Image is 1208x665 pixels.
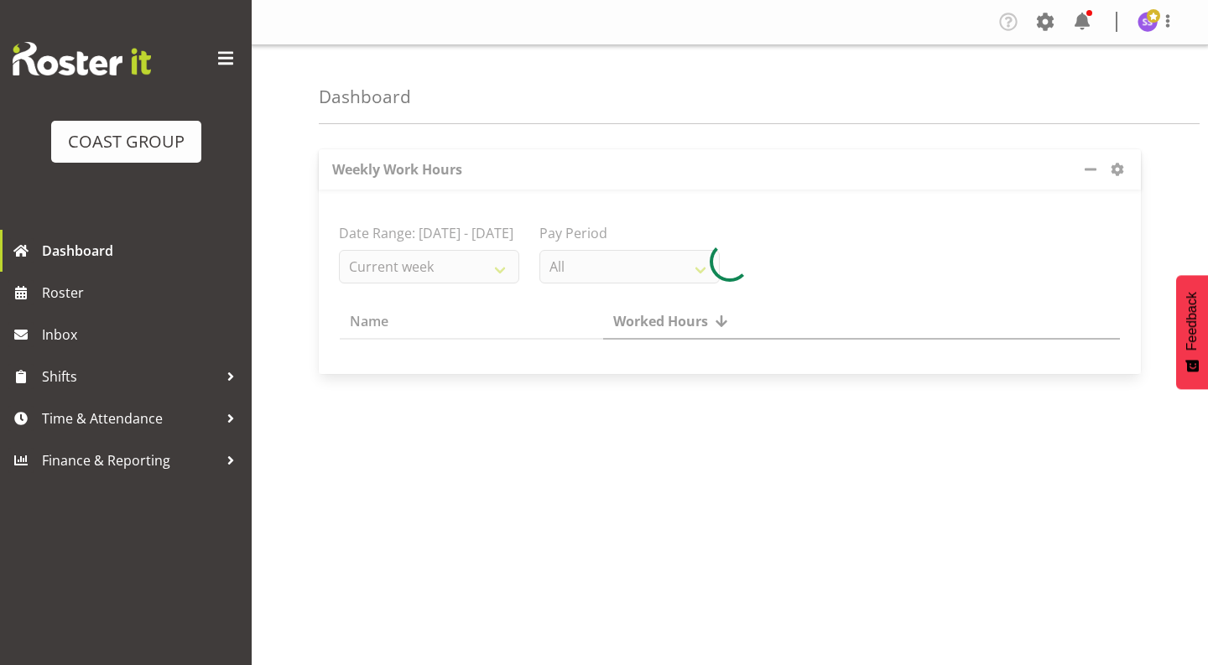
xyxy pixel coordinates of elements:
[13,42,151,75] img: Rosterit website logo
[42,406,218,431] span: Time & Attendance
[42,364,218,389] span: Shifts
[42,238,243,263] span: Dashboard
[68,129,185,154] div: COAST GROUP
[1185,292,1200,351] span: Feedback
[42,322,243,347] span: Inbox
[1138,12,1158,32] img: sebastian-simmonds1137.jpg
[42,280,243,305] span: Roster
[319,87,411,107] h4: Dashboard
[42,448,218,473] span: Finance & Reporting
[1176,275,1208,389] button: Feedback - Show survey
